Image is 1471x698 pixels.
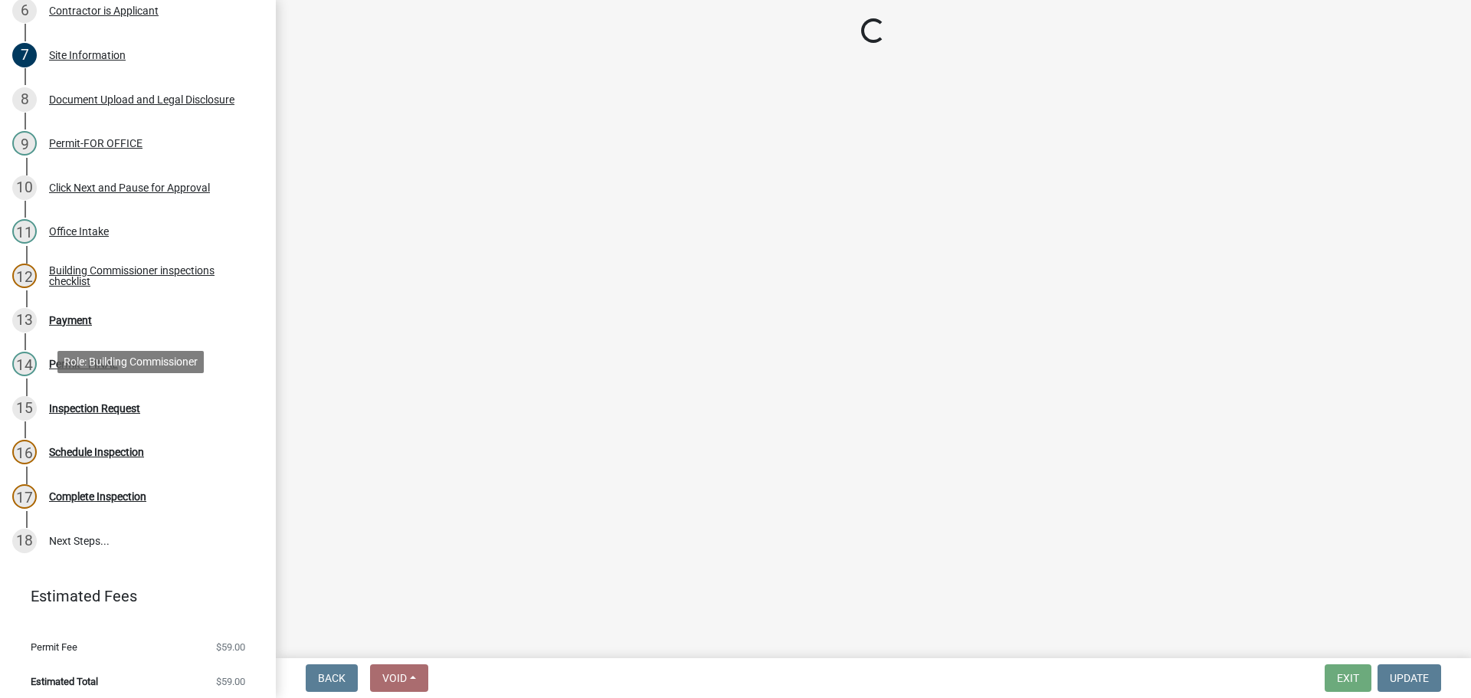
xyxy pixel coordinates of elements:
[49,491,146,502] div: Complete Inspection
[49,226,109,237] div: Office Intake
[216,642,245,652] span: $59.00
[318,672,346,684] span: Back
[49,138,143,149] div: Permit-FOR OFFICE
[1378,664,1441,692] button: Update
[370,664,428,692] button: Void
[57,351,204,373] div: Role: Building Commissioner
[12,264,37,288] div: 12
[31,677,98,687] span: Estimated Total
[12,581,251,611] a: Estimated Fees
[1390,672,1429,684] span: Update
[12,308,37,333] div: 13
[12,352,37,376] div: 14
[49,359,118,369] div: Permit - FINAL
[49,182,210,193] div: Click Next and Pause for Approval
[12,131,37,156] div: 9
[49,403,140,414] div: Inspection Request
[49,447,144,457] div: Schedule Inspection
[12,87,37,112] div: 8
[12,529,37,553] div: 18
[12,484,37,509] div: 17
[12,219,37,244] div: 11
[49,265,251,287] div: Building Commissioner inspections checklist
[12,43,37,67] div: 7
[12,396,37,421] div: 15
[216,677,245,687] span: $59.00
[49,50,126,61] div: Site Information
[12,440,37,464] div: 16
[49,315,92,326] div: Payment
[306,664,358,692] button: Back
[12,175,37,200] div: 10
[1325,664,1371,692] button: Exit
[49,94,234,105] div: Document Upload and Legal Disclosure
[382,672,407,684] span: Void
[49,5,159,16] div: Contractor is Applicant
[31,642,77,652] span: Permit Fee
